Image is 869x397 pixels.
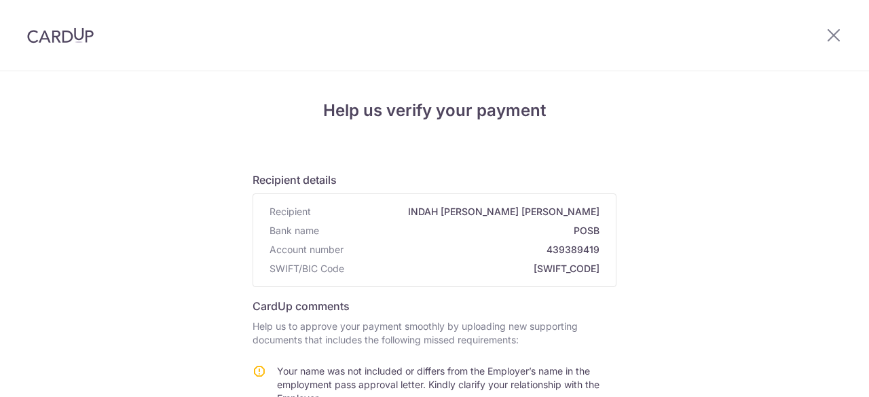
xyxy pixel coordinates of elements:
[270,243,344,257] span: Account number
[253,298,616,314] h6: CardUp comments
[325,224,599,238] span: POSB
[270,262,344,276] span: SWIFT/BIC Code
[27,27,94,43] img: CardUp
[270,224,319,238] span: Bank name
[253,98,616,123] h4: Help us verify your payment
[270,205,311,219] span: Recipient
[253,320,616,347] p: Help us to approve your payment smoothly by uploading new supporting documents that includes the ...
[253,172,616,188] h6: Recipient details
[349,243,599,257] span: 439389419
[316,205,599,219] span: INDAH [PERSON_NAME] [PERSON_NAME]
[350,262,599,276] span: [SWIFT_CODE]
